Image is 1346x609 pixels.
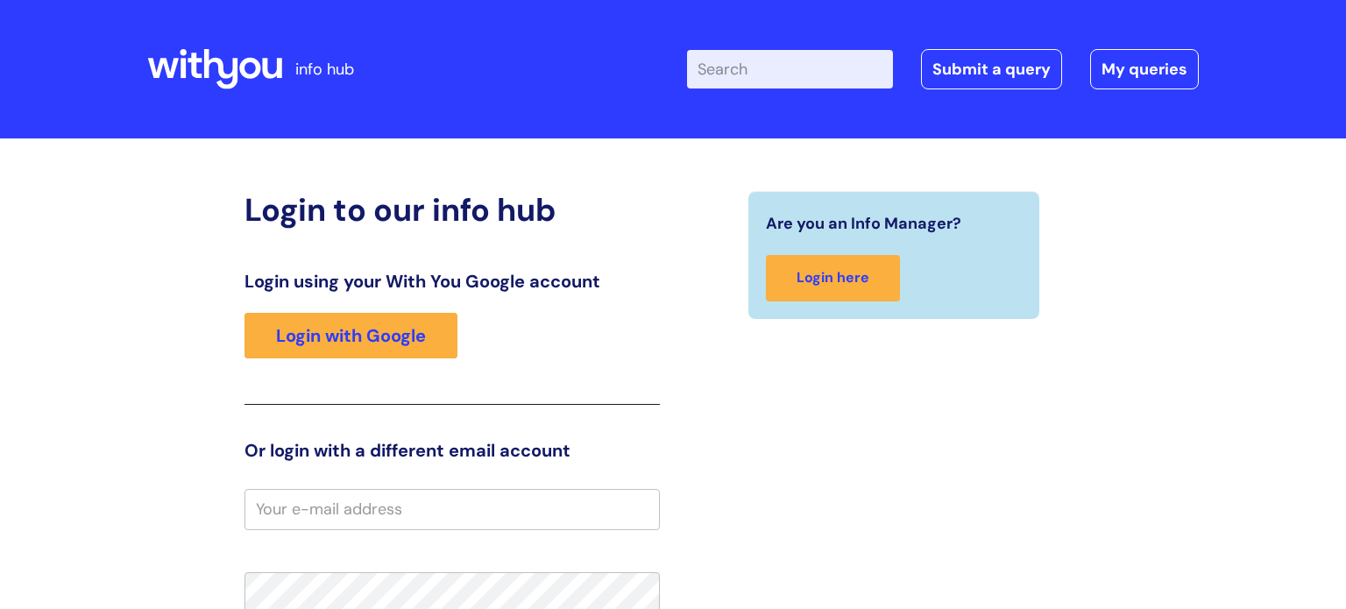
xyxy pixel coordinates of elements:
a: Login with Google [244,313,457,358]
p: info hub [295,55,354,83]
h2: Login to our info hub [244,191,660,229]
a: My queries [1090,49,1199,89]
a: Submit a query [921,49,1062,89]
input: Search [687,50,893,89]
h3: Login using your With You Google account [244,271,660,292]
input: Your e-mail address [244,489,660,529]
h3: Or login with a different email account [244,440,660,461]
span: Are you an Info Manager? [766,209,961,237]
a: Login here [766,255,900,301]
